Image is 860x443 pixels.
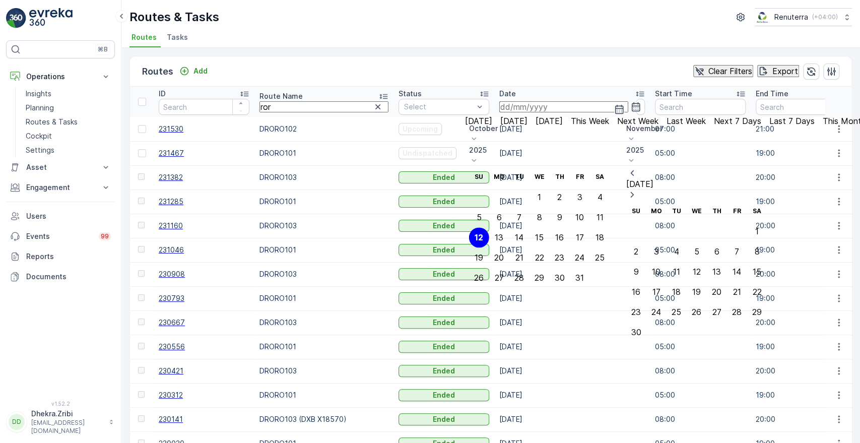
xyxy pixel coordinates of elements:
[6,177,115,198] button: Engagement
[655,89,692,99] p: Start Time
[535,233,544,242] div: 15
[557,193,562,202] div: 2
[469,167,489,187] th: Sunday
[692,307,701,317] div: 26
[399,389,489,401] button: Ended
[399,196,489,208] button: Ended
[159,148,249,158] a: 231467
[159,197,249,207] a: 231285
[259,269,388,279] p: DRORO103
[772,67,798,76] p: Export
[461,115,496,126] button: Yesterday
[672,287,681,296] div: 18
[259,101,388,112] input: Search
[193,66,208,76] p: Add
[550,167,570,187] th: Thursday
[159,390,249,400] span: 230312
[652,287,660,296] div: 17
[515,253,523,262] div: 21
[732,307,742,317] div: 28
[167,32,188,42] span: Tasks
[515,233,523,242] div: 14
[634,267,639,276] div: 9
[399,220,489,232] button: Ended
[26,272,111,282] p: Documents
[22,101,115,115] a: Planning
[98,45,108,53] p: ⌘B
[433,221,455,231] p: Ended
[756,366,846,376] p: 20:00
[626,179,767,188] p: [DATE]
[514,273,524,282] div: 28
[693,65,753,77] button: Clear Filters
[756,414,846,424] p: 20:00
[399,123,442,135] button: Upcoming
[494,383,650,407] td: [DATE]
[6,246,115,267] a: Reports
[259,172,388,182] p: DRORO103
[259,318,388,328] p: DRORO103
[433,390,455,400] p: Ended
[755,227,759,236] div: 1
[571,116,609,125] p: This Week
[590,167,610,187] th: Saturday
[530,167,550,187] th: Wednesday
[159,99,249,115] input: Search
[475,253,483,262] div: 19
[6,157,115,177] button: Asset
[469,145,610,155] p: 2025
[536,116,563,125] p: [DATE]
[259,148,388,158] p: DRORO101
[159,124,249,134] span: 231530
[159,293,249,303] span: 230793
[159,366,249,376] span: 230421
[259,197,388,207] p: DRORO101
[159,414,249,424] a: 230141
[774,12,808,22] p: Renuterra
[6,409,115,435] button: DDDhekra.Zribi[EMAIL_ADDRESS][DOMAIN_NAME]
[495,273,504,282] div: 27
[727,201,747,221] th: Friday
[175,65,212,77] button: Add
[159,221,249,231] span: 231160
[159,172,249,182] span: 231382
[626,123,767,134] p: November
[765,115,819,126] button: Last 7 Days
[22,87,115,101] a: Insights
[757,65,799,77] button: Export
[753,287,762,296] div: 22
[555,233,564,242] div: 16
[663,115,710,126] button: Last Week
[159,89,166,99] p: ID
[26,231,93,241] p: Events
[692,287,701,296] div: 19
[535,273,544,282] div: 29
[433,172,455,182] p: Ended
[596,233,604,242] div: 18
[101,232,109,240] p: 99
[129,9,219,25] p: Routes & Tasks
[259,390,388,400] p: DRORO101
[31,419,104,435] p: [EMAIL_ADDRESS][DOMAIN_NAME]
[399,413,489,425] button: Ended
[29,8,73,28] img: logo_light-DOdMpM7g.png
[712,267,721,276] div: 13
[159,245,249,255] span: 231046
[626,145,767,155] p: 2025
[735,247,739,256] div: 7
[687,201,707,221] th: Wednesday
[694,247,699,256] div: 5
[756,99,846,115] input: Search
[399,365,489,377] button: Ended
[576,233,584,242] div: 17
[6,401,115,407] span: v 1.52.2
[259,414,388,424] p: DRORO103 (DXB X18570)
[626,201,646,221] th: Sunday
[769,116,815,125] p: Last 7 Days
[812,13,838,21] p: ( +04:00 )
[575,253,584,262] div: 24
[655,366,746,376] p: 08:00
[131,32,157,42] span: Routes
